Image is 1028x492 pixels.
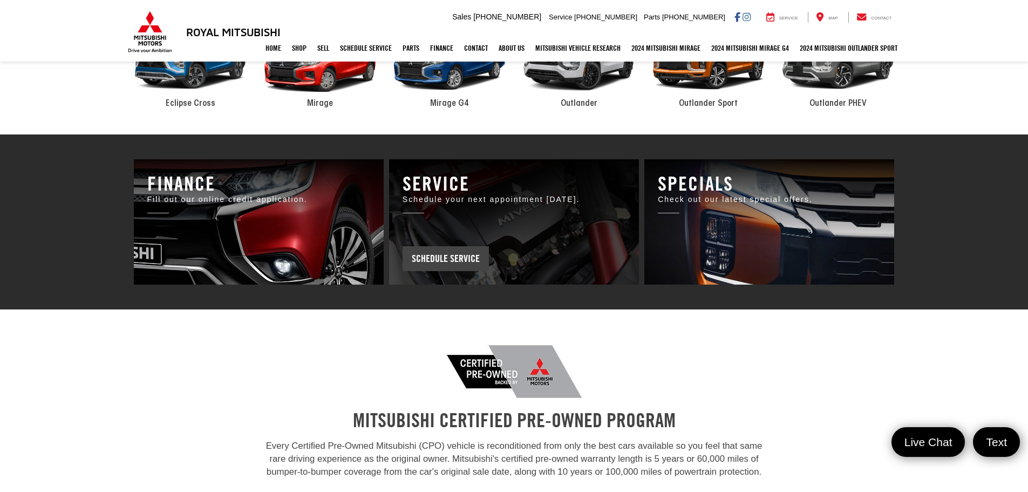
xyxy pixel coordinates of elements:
span: Sales [452,12,471,21]
p: Fill out our online credit application. [147,194,370,205]
a: 2024 Mitsubishi Mirage Mirage [255,16,385,110]
a: Service [758,12,806,23]
span: Outlander Sport [679,99,738,108]
a: 2024 Mitsubishi Mirage G4 [706,35,794,62]
a: Royal Mitsubishi | Baton Rouge, LA Royal Mitsubishi | Baton Rouge, LA Royal Mitsubishi | Baton Ro... [644,159,894,285]
a: 2024 Mitsubishi Mirage [626,35,706,62]
span: [PHONE_NUMBER] [662,13,725,21]
a: Facebook: Click to visit our Facebook page [734,12,740,21]
a: Live Chat [891,427,965,457]
span: Mirage G4 [430,99,469,108]
h2: MITSUBISHI CERTIFIED PRE-OWNED PROGRAM [263,409,765,431]
img: Mitsubishi [126,11,174,53]
a: Home [260,35,287,62]
a: Instagram: Click to visit our Instagram page [743,12,751,21]
a: Contact [848,12,900,23]
a: Contact [459,35,493,62]
span: [PHONE_NUMBER] [574,13,637,21]
img: Royal Mitsubishi in Baton Rouge LA [447,334,582,409]
a: Finance [425,35,459,62]
span: Service [549,13,572,21]
span: Eclipse Cross [166,99,215,108]
span: Map [828,16,838,21]
span: Parts [644,13,660,21]
h3: Royal Mitsubishi [186,26,281,38]
a: Sell [312,35,335,62]
span: Schedule Service [403,246,489,271]
p: Schedule your next appointment [DATE]. [403,194,625,205]
a: Royal Mitsubishi | Baton Rouge, LA Royal Mitsubishi | Baton Rouge, LA Royal Mitsubishi | Baton Ro... [134,159,384,285]
a: 2024 Mitsubishi Mirage G4 Mirage G4 [385,16,514,110]
h3: Finance [147,173,370,194]
a: Shop [287,35,312,62]
a: 2024 Mitsubishi Outlander Outlander [514,16,644,110]
a: Schedule Service: Opens in a new tab [335,35,397,62]
h3: Specials [658,173,881,194]
span: [PHONE_NUMBER] [473,12,541,21]
span: Outlander PHEV [809,99,867,108]
span: Contact [871,16,891,21]
a: Royal Mitsubishi | Baton Rouge, LA Royal Mitsubishi | Baton Rouge, LA Royal Mitsubishi | Baton Ro... [389,159,639,285]
span: Service [779,16,798,21]
a: Map [808,12,846,23]
span: Outlander [561,99,597,108]
span: Live Chat [899,435,958,449]
a: Text [973,427,1020,457]
span: Mirage [307,99,333,108]
span: Text [981,435,1012,449]
a: About Us [493,35,530,62]
a: 2024 Mitsubishi Outlander Sport Outlander Sport [644,16,773,110]
a: 2024 Mitsubishi Outlander SPORT [794,35,903,62]
a: Parts: Opens in a new tab [397,35,425,62]
h3: Service [403,173,625,194]
a: Mitsubishi Vehicle Research [530,35,626,62]
p: Every Certified Pre-Owned Mitsubishi (CPO) vehicle is reconditioned from only the best cars avail... [263,440,765,478]
a: 2024 Mitsubishi Outlander PHEV Outlander PHEV [773,16,903,110]
p: Check out our latest special offers. [658,194,881,205]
